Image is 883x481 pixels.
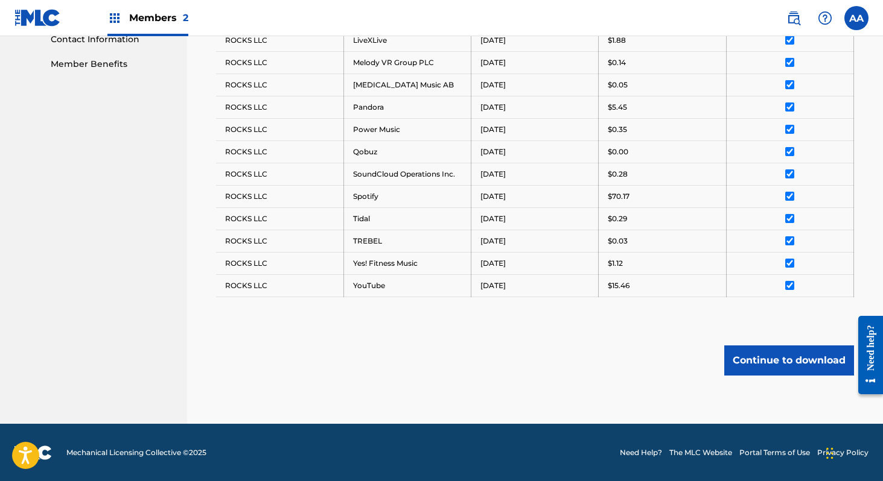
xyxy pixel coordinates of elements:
[817,447,869,458] a: Privacy Policy
[471,274,599,297] td: [DATE]
[216,29,343,51] td: ROCKS LLC
[471,118,599,140] td: [DATE]
[471,51,599,74] td: [DATE]
[620,447,662,458] a: Need Help?
[608,102,627,113] p: $5.45
[343,74,471,96] td: [MEDICAL_DATA] Music AB
[608,236,628,247] p: $0.03
[216,96,343,118] td: ROCKS LLC
[813,6,837,30] div: Help
[826,435,834,471] div: Drag
[183,12,188,24] span: 2
[343,207,471,230] td: Tidal
[786,11,801,25] img: search
[849,307,883,404] iframe: Resource Center
[608,146,628,157] p: $0.00
[471,140,599,163] td: [DATE]
[669,447,732,458] a: The MLC Website
[216,51,343,74] td: ROCKS LLC
[471,74,599,96] td: [DATE]
[608,35,626,46] p: $1.88
[216,230,343,252] td: ROCKS LLC
[608,57,626,68] p: $0.14
[471,163,599,185] td: [DATE]
[51,58,173,71] a: Member Benefits
[608,258,623,269] p: $1.12
[608,280,630,291] p: $15.46
[14,9,61,27] img: MLC Logo
[724,345,854,376] button: Continue to download
[66,447,206,458] span: Mechanical Licensing Collective © 2025
[216,185,343,207] td: ROCKS LLC
[216,252,343,274] td: ROCKS LLC
[471,252,599,274] td: [DATE]
[343,185,471,207] td: Spotify
[608,80,628,90] p: $0.05
[739,447,810,458] a: Portal Terms of Use
[823,423,883,481] iframe: Chat Widget
[608,124,627,135] p: $0.35
[343,163,471,185] td: SoundCloud Operations Inc.
[216,163,343,185] td: ROCKS LLC
[216,140,343,163] td: ROCKS LLC
[216,274,343,297] td: ROCKS LLC
[14,445,52,460] img: logo
[216,74,343,96] td: ROCKS LLC
[107,11,122,25] img: Top Rightsholders
[608,191,630,202] p: $70.17
[343,51,471,74] td: Melody VR Group PLC
[471,230,599,252] td: [DATE]
[471,96,599,118] td: [DATE]
[343,140,471,163] td: Qobuz
[343,230,471,252] td: TREBEL
[343,252,471,274] td: Yes! Fitness Music
[343,274,471,297] td: YouTube
[216,118,343,140] td: ROCKS LLC
[818,11,832,25] img: help
[343,96,471,118] td: Pandora
[608,169,628,180] p: $0.28
[51,33,173,46] a: Contact Information
[129,11,188,25] span: Members
[608,213,627,224] p: $0.29
[782,6,806,30] a: Public Search
[216,207,343,230] td: ROCKS LLC
[471,207,599,230] td: [DATE]
[471,29,599,51] td: [DATE]
[343,118,471,140] td: Power Music
[471,185,599,207] td: [DATE]
[844,6,869,30] div: User Menu
[343,29,471,51] td: LiveXLive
